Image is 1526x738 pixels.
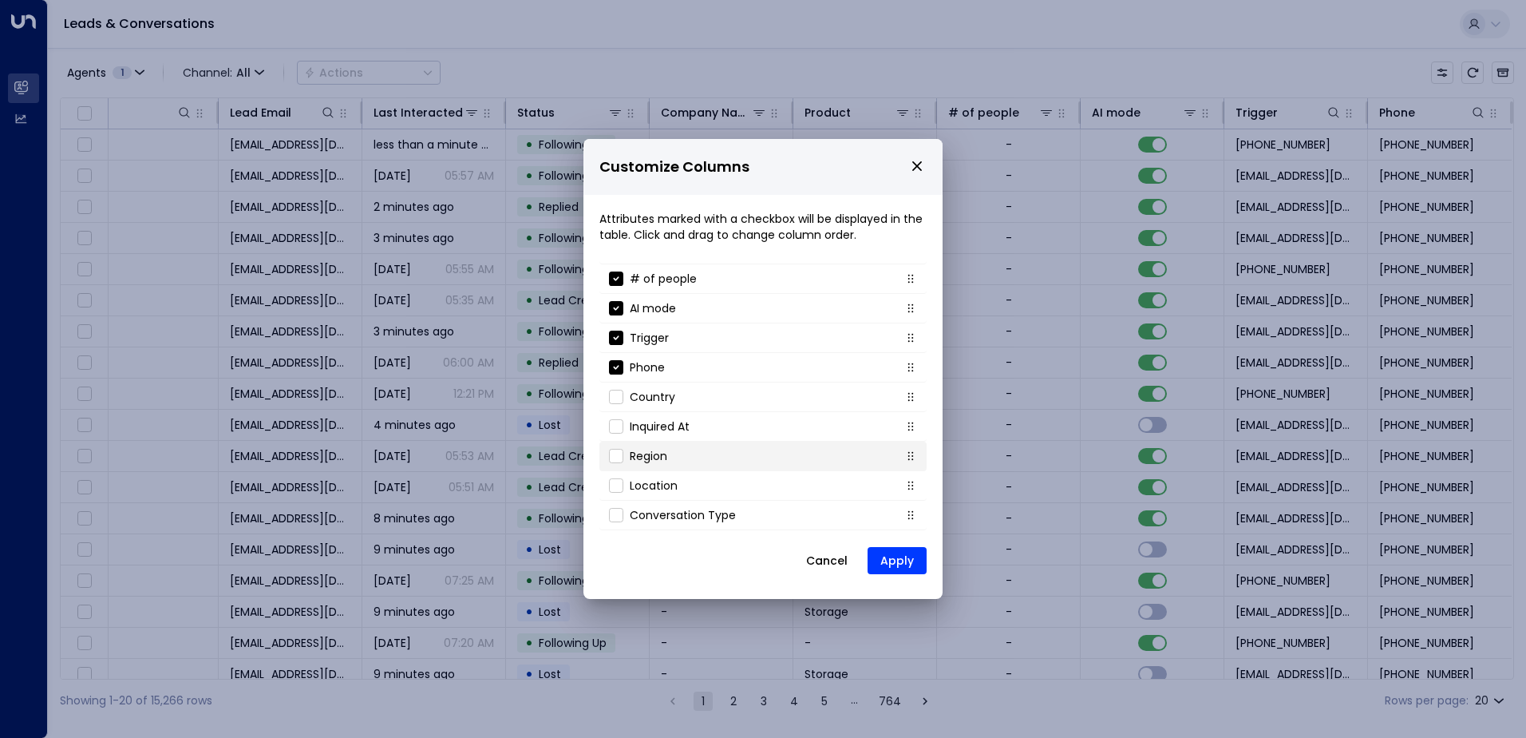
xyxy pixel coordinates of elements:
button: Cancel [793,546,861,575]
p: Attributes marked with a checkbox will be displayed in the table. Click and drag to change column... [599,211,927,243]
button: close [910,159,924,173]
span: Customize Columns [599,156,749,179]
p: Phone [630,359,665,375]
p: Country [630,389,675,405]
p: Inquired At [630,419,690,434]
p: Conversation Type [630,507,736,523]
p: Region [630,448,667,464]
p: Trigger [630,330,669,346]
button: Apply [868,547,927,574]
p: AI mode [630,300,676,316]
p: # of people [630,271,697,287]
p: Location [630,478,678,494]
